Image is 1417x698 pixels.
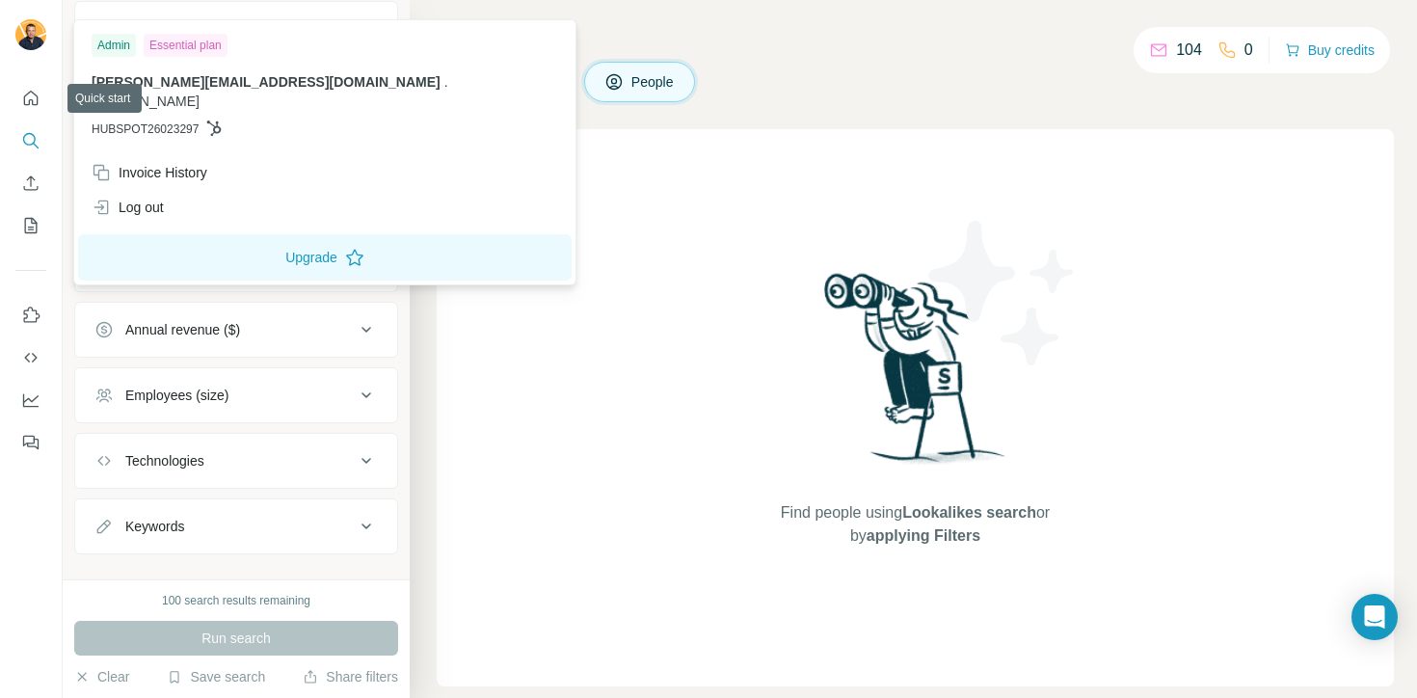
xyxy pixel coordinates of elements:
[125,517,184,536] div: Keywords
[15,208,46,243] button: My lists
[144,34,227,57] div: Essential plan
[15,19,46,50] img: Avatar
[15,166,46,201] button: Enrich CSV
[92,34,136,57] div: Admin
[867,527,980,544] span: applying Filters
[162,592,310,609] div: 100 search results remaining
[815,268,1016,483] img: Surfe Illustration - Woman searching with binoculars
[1244,39,1253,62] p: 0
[761,501,1069,548] span: Find people using or by
[1285,37,1375,64] button: Buy credits
[125,386,228,405] div: Employees (size)
[15,298,46,333] button: Use Surfe on LinkedIn
[1351,594,1398,640] div: Open Intercom Messenger
[92,94,200,109] span: [DOMAIN_NAME]
[75,6,397,52] button: Personal location
[92,74,441,90] span: [PERSON_NAME][EMAIL_ADDRESS][DOMAIN_NAME]
[125,320,240,339] div: Annual revenue ($)
[15,425,46,460] button: Feedback
[631,72,676,92] span: People
[167,667,265,686] button: Save search
[92,163,207,182] div: Invoice History
[303,667,398,686] button: Share filters
[916,206,1089,380] img: Surfe Illustration - Stars
[92,198,164,217] div: Log out
[444,74,448,90] span: .
[75,307,397,353] button: Annual revenue ($)
[902,504,1036,521] span: Lookalikes search
[15,81,46,116] button: Quick start
[75,503,397,550] button: Keywords
[15,123,46,158] button: Search
[1176,39,1202,62] p: 104
[75,372,397,418] button: Employees (size)
[78,234,572,281] button: Upgrade
[74,667,129,686] button: Clear
[15,340,46,375] button: Use Surfe API
[15,383,46,417] button: Dashboard
[75,438,397,484] button: Technologies
[437,23,1394,50] h4: Search
[125,451,204,470] div: Technologies
[92,121,199,138] span: HUBSPOT26023297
